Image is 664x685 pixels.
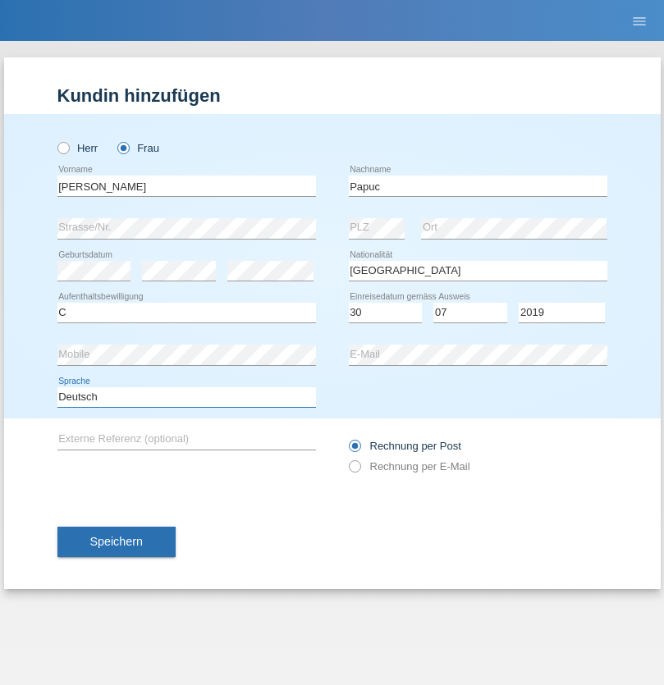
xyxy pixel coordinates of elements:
label: Frau [117,142,159,154]
input: Rechnung per Post [349,440,359,460]
span: Speichern [90,535,143,548]
label: Rechnung per E-Mail [349,460,470,473]
h1: Kundin hinzufügen [57,85,607,106]
button: Speichern [57,527,176,558]
input: Frau [117,142,128,153]
a: menu [623,16,656,25]
label: Rechnung per Post [349,440,461,452]
i: menu [631,13,648,30]
input: Rechnung per E-Mail [349,460,359,481]
input: Herr [57,142,68,153]
label: Herr [57,142,98,154]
